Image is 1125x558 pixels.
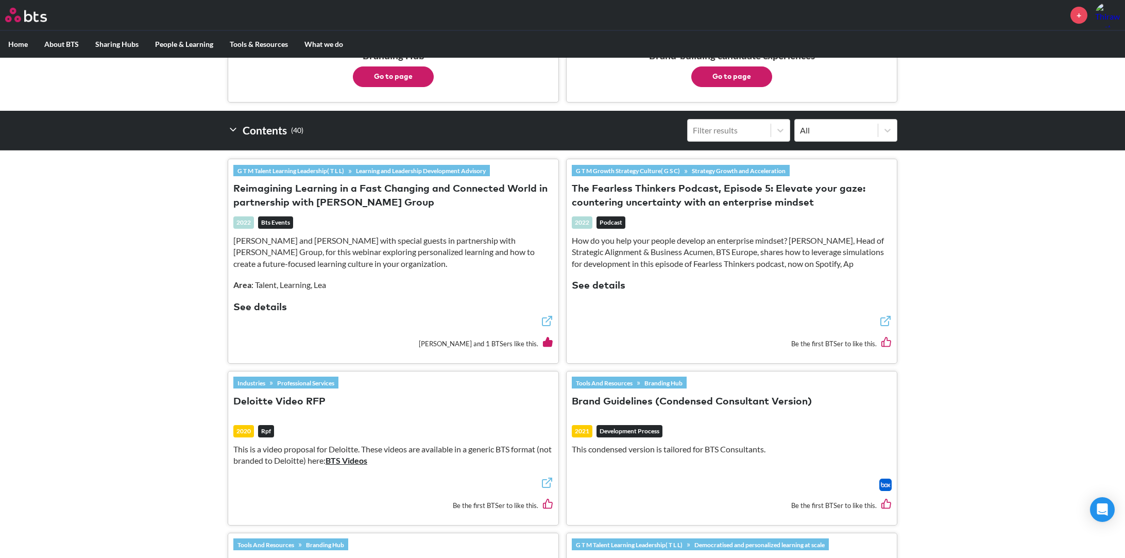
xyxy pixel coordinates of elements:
label: About BTS [36,31,87,58]
button: Brand Guidelines (Condensed Consultant Version) [572,395,812,409]
div: Be the first BTSer to like this. [572,491,892,519]
a: G T M Talent Learning Leadership( T L L) [572,539,687,550]
img: Thirawat Loetwanitkun [1095,3,1120,27]
a: Strategy Growth and Acceleration [688,165,790,176]
div: [PERSON_NAME] and 1 BTSers like this. [233,329,553,358]
p: : Talent, Learning, Lea [233,279,553,291]
a: Profile [1095,3,1120,27]
em: Development Process [596,425,662,437]
button: See details [572,279,625,293]
a: BTS Videos [326,455,367,465]
a: External link [541,477,553,492]
a: Industries [233,377,269,388]
a: G T M Growth Strategy Culture( G S C) [572,165,684,176]
div: » [572,538,829,550]
div: Filter results [693,125,765,136]
div: 2022 [233,216,254,229]
div: All [800,125,873,136]
button: Deloitte Video RFP [233,395,326,409]
a: G T M Talent Learning Leadership( T L L) [233,165,348,176]
a: Professional Services [273,377,338,388]
a: Download file from Box [879,479,892,491]
a: Tools And Resources [233,539,298,550]
div: Be the first BTSer to like this. [572,329,892,358]
div: 2022 [572,216,592,229]
button: Reimagining Learning in a Fast Changing and Connected World in partnership with [PERSON_NAME] Group [233,182,553,210]
img: BTS Logo [5,8,47,22]
label: What we do [296,31,351,58]
div: 2021 [572,425,592,437]
a: Democratised and personalized learning at scale [690,539,829,550]
a: External link [879,315,892,330]
div: Be the first BTSer to like this. [233,491,553,519]
label: Tools & Resources [221,31,296,58]
div: 2020 [233,425,254,437]
p: This is a video proposal for Deloitte. These videos are available in a generic BTS format (not br... [233,444,553,467]
div: » [233,165,490,176]
a: Tools And Resources [572,377,637,388]
em: Rpf [258,425,274,437]
a: Go home [5,8,66,22]
a: Branding Hub [640,377,687,388]
div: » [233,538,348,550]
button: Go to page [691,66,772,87]
div: » [233,377,338,388]
a: External link [541,315,553,330]
a: + [1070,7,1087,24]
label: Sharing Hubs [87,31,147,58]
p: This condensed version is tailored for BTS Consultants. [572,444,892,455]
a: Branding Hub [302,539,348,550]
p: How do you help your people develop an enterprise mindset? [PERSON_NAME], Head of Strategic Align... [572,235,892,269]
em: Bts Events [258,216,293,229]
button: The Fearless Thinkers Podcast, Episode 5: Elevate your gaze: countering uncertainty with an enter... [572,182,892,210]
p: [PERSON_NAME] and [PERSON_NAME] with special guests in partnership with [PERSON_NAME] Group, for ... [233,235,553,269]
small: ( 40 ) [291,124,303,138]
strong: Area [233,280,251,290]
h3: Branding Hub [233,49,553,87]
div: » [572,377,687,388]
h2: Contents [228,119,303,142]
button: See details [233,301,287,315]
button: Go to page [353,66,434,87]
a: Learning and Leadership Development Advisory [352,165,490,176]
h3: Brand-building candidate experiences [572,49,892,87]
label: People & Learning [147,31,221,58]
em: Podcast [596,216,625,229]
div: » [572,165,790,176]
img: Box logo [879,479,892,491]
div: Open Intercom Messenger [1090,497,1115,522]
